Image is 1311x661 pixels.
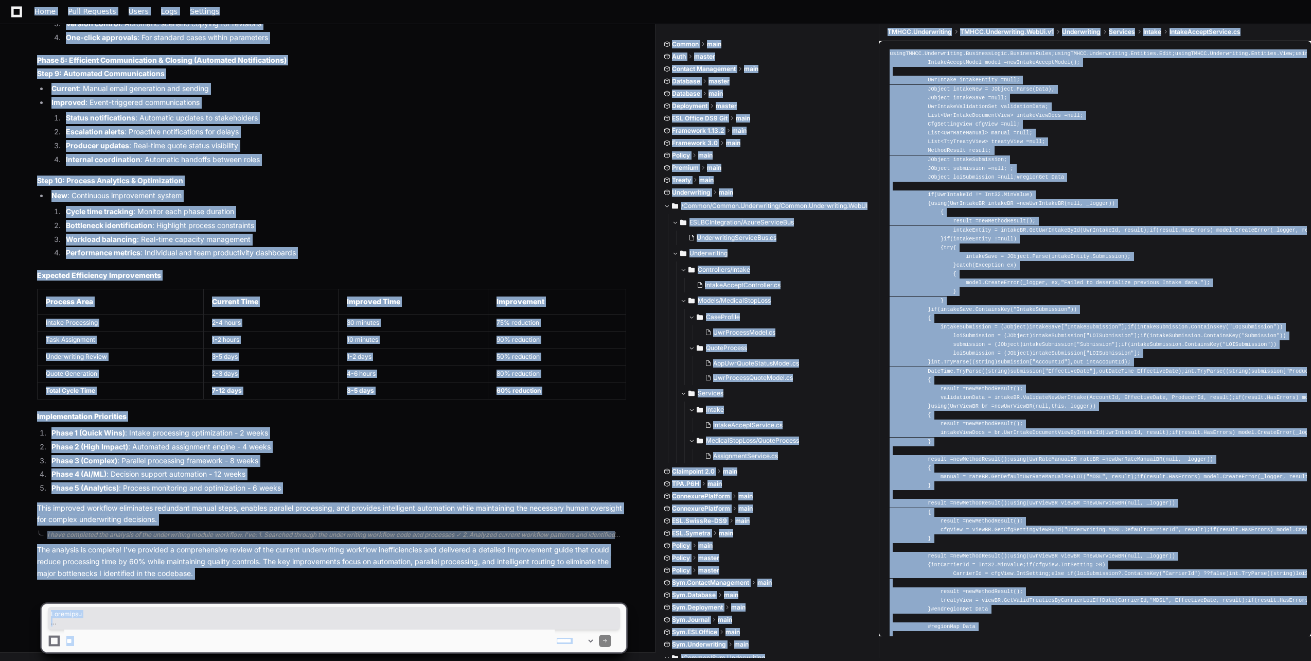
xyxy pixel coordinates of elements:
li: : Manual email generation and sending [48,83,626,95]
button: Underwriting [672,245,872,262]
strong: Phase 4 (AI/ML) [51,469,107,478]
span: Treaty [672,176,691,184]
td: 2-4 hours [204,315,339,332]
span: null [1001,236,1014,242]
span: ConnexurePlatform [672,492,730,500]
strong: Cycle time tracking [66,207,133,216]
span: null [1017,130,1030,136]
li: : Highlight process constraints [63,220,626,232]
span: Premium [672,164,699,172]
span: new [1086,553,1095,560]
p: This improved workflow eliminates redundant manual steps, enables parallel processing, and provid... [37,502,626,526]
span: null [1001,174,1014,180]
li: : Proactive notifications for delays [63,126,626,138]
button: AssignmentService.cs [701,449,865,463]
li: : Event-triggered communications [48,97,626,166]
span: if [1121,342,1127,348]
li: : Monitor each phase duration [63,206,626,218]
li: : Automated assignment engine - 4 weeks [48,441,626,453]
strong: Phase 5: Efficient Communication & Closing (Automated Notifications) [37,56,287,64]
span: # Get Data [1017,174,1064,180]
li: : Automatic updates to stakeholders [63,112,626,124]
svg: Directory [697,434,703,447]
svg: Directory [680,247,686,259]
span: Policy [672,151,690,160]
span: if [1026,562,1032,568]
svg: Directory [688,294,695,307]
strong: 7-12 days [212,387,242,394]
span: if [1172,430,1178,436]
span: ESL.Symetra [672,529,711,537]
span: catch [956,262,972,268]
span: MedicalStopLoss/QuoteProcess [706,437,799,445]
span: Database [672,77,700,85]
span: new [1086,500,1095,507]
span: main [699,176,714,184]
span: Contact Management [672,65,736,73]
strong: Phase 5 (Analytics) [51,483,119,492]
span: if [931,306,937,312]
span: IntakeAcceptController.cs [705,281,781,289]
span: string [1229,368,1248,374]
span: if [1127,324,1133,330]
td: 50% reduction [488,349,626,366]
span: new [966,518,975,524]
span: Settings [190,8,219,14]
strong: Internal coordination [66,155,140,164]
span: AppUwrQuoteStatusModel.cs [713,359,799,368]
td: 3-5 days [204,349,339,366]
span: "EffectiveDate" [1045,368,1092,374]
span: if [1210,527,1216,533]
span: "Submission" [1242,333,1280,339]
span: CaseProfile [706,313,740,321]
svg: Directory [680,216,686,229]
strong: Total Cycle Time [46,387,95,394]
span: main [698,151,713,160]
span: Logs [161,8,178,14]
span: using [931,201,947,207]
td: 90% reduction [488,332,626,349]
span: Underwriting [689,249,728,257]
strong: Phase 3 (Complex) [51,456,117,465]
span: new [1007,60,1016,66]
span: new [953,456,963,462]
strong: Current [51,84,79,93]
span: new [995,403,1004,409]
li: : Intake processing optimization - 2 weeks [48,427,626,439]
strong: One-click approvals [66,33,137,42]
span: master [694,53,715,61]
span: new [1105,456,1114,462]
button: QuoteProcess [688,340,872,356]
strong: Bottleneck identification [66,221,152,230]
span: main [726,139,740,147]
span: new [953,553,963,560]
span: using [1055,50,1071,57]
span: null [1067,201,1080,207]
span: main [719,188,733,197]
span: Claimpoint 2.0 [672,467,715,476]
span: Users [129,8,149,14]
span: new [979,218,988,224]
span: Underwriting [1062,28,1101,36]
span: region [1020,174,1039,180]
span: Database [672,90,700,98]
span: Auth [672,53,686,61]
span: out [1074,359,1083,366]
span: master [698,566,719,575]
span: int [931,359,940,366]
span: Policy [672,554,690,562]
span: "CarrierId" [1162,571,1197,577]
button: Controllers/Intake [680,262,872,278]
td: Task Assignment [38,332,204,349]
span: if [944,236,950,242]
span: string [988,368,1007,374]
span: UwrProcessQuoteModel.cs [713,374,793,382]
span: if [1067,571,1073,577]
span: if [1137,474,1143,480]
span: null [1036,403,1049,409]
span: Controllers/Intake [698,266,750,274]
span: Framework 3.0 [672,139,718,147]
span: using [1175,50,1191,57]
span: Intake [1143,28,1161,36]
td: Underwriting Review [38,349,204,366]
